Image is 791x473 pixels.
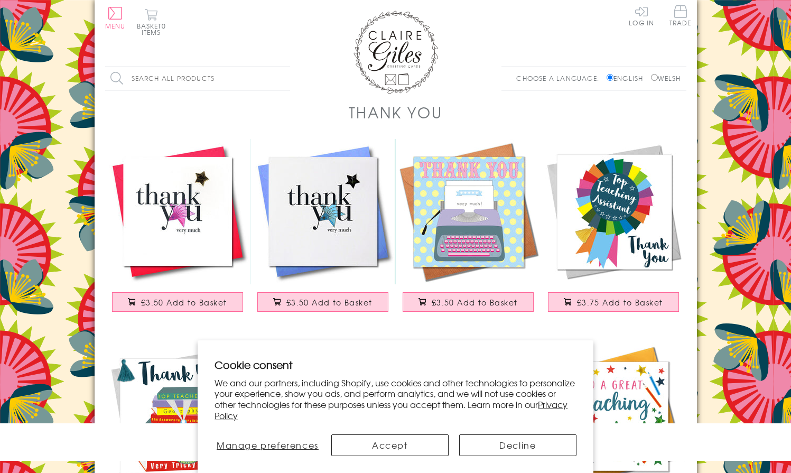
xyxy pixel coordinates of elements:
label: English [607,73,648,83]
a: Trade [669,5,692,28]
p: We and our partners, including Shopify, use cookies and other technologies to personalize your ex... [215,377,576,421]
h2: Cookie consent [215,357,576,372]
button: Manage preferences [215,434,320,456]
img: Thank You Card, Typewriter, Thank You Very Much! [396,139,541,284]
img: Thank You Teaching Assistant Card, Rosette, Embellished with a colourful tassel [541,139,686,284]
span: £3.75 Add to Basket [577,297,663,308]
button: £3.75 Add to Basket [548,292,679,312]
a: Thank You Card, Pink Star, Thank You Very Much, Embellished with a padded star £3.50 Add to Basket [105,139,250,322]
button: Menu [105,7,126,29]
label: Welsh [651,73,681,83]
button: £3.50 Add to Basket [257,292,388,312]
span: Manage preferences [217,439,319,451]
h1: Thank You [349,101,443,123]
button: Accept [331,434,449,456]
span: £3.50 Add to Basket [432,297,518,308]
a: Log In [629,5,654,26]
button: Basket0 items [137,8,166,35]
p: Choose a language: [516,73,604,83]
img: Thank You Card, Pink Star, Thank You Very Much, Embellished with a padded star [105,139,250,284]
img: Thank You Card, Blue Star, Thank You Very Much, Embellished with a padded star [250,139,396,284]
a: Thank You Card, Blue Star, Thank You Very Much, Embellished with a padded star £3.50 Add to Basket [250,139,396,322]
input: Search [280,67,290,90]
button: Decline [459,434,576,456]
span: £3.50 Add to Basket [286,297,373,308]
span: 0 items [142,21,166,37]
input: Search all products [105,67,290,90]
input: Welsh [651,74,658,81]
a: Privacy Policy [215,398,567,422]
span: Menu [105,21,126,31]
img: Claire Giles Greetings Cards [353,11,438,94]
button: £3.50 Add to Basket [403,292,534,312]
a: Thank You Card, Typewriter, Thank You Very Much! £3.50 Add to Basket [396,139,541,322]
button: £3.50 Add to Basket [112,292,243,312]
span: £3.50 Add to Basket [141,297,227,308]
input: English [607,74,613,81]
a: Thank You Teaching Assistant Card, Rosette, Embellished with a colourful tassel £3.75 Add to Basket [541,139,686,322]
span: Trade [669,5,692,26]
